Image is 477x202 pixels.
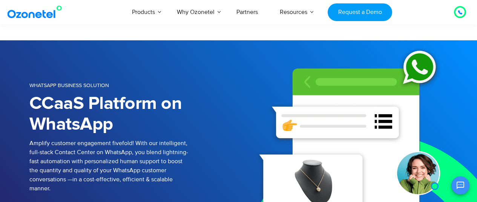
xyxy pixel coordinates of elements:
button: Open chat [451,176,469,194]
a: Request a Demo [328,3,392,21]
span: WHATSAPP BUSINESS SOLUTION [29,82,109,89]
h1: CCaaS Platform on WhatsApp [29,93,239,135]
p: Amplify customer engagement fivefold! With our intelligent, full-stack Contact Center on WhatsApp... [29,139,239,193]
